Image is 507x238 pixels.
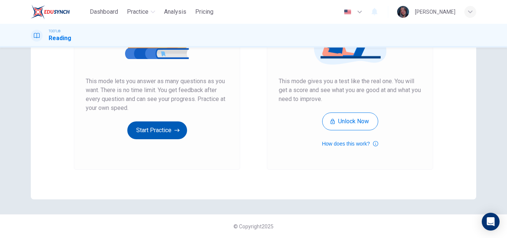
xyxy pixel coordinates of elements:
[127,7,148,16] span: Practice
[233,224,274,229] span: © Copyright 2025
[87,5,121,19] button: Dashboard
[164,7,186,16] span: Analysis
[49,34,71,43] h1: Reading
[31,4,87,19] a: EduSynch logo
[31,4,70,19] img: EduSynch logo
[161,5,189,19] button: Analysis
[397,6,409,18] img: Profile picture
[192,5,216,19] button: Pricing
[127,121,187,139] button: Start Practice
[195,7,213,16] span: Pricing
[482,213,500,231] div: Open Intercom Messenger
[90,7,118,16] span: Dashboard
[415,7,455,16] div: [PERSON_NAME]
[343,9,352,15] img: en
[322,113,378,130] button: Unlock Now
[86,77,228,113] span: This mode lets you answer as many questions as you want. There is no time limit. You get feedback...
[279,77,421,104] span: This mode gives you a test like the real one. You will get a score and see what you are good at a...
[322,139,378,148] button: How does this work?
[124,5,158,19] button: Practice
[49,29,60,34] span: TOEFL®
